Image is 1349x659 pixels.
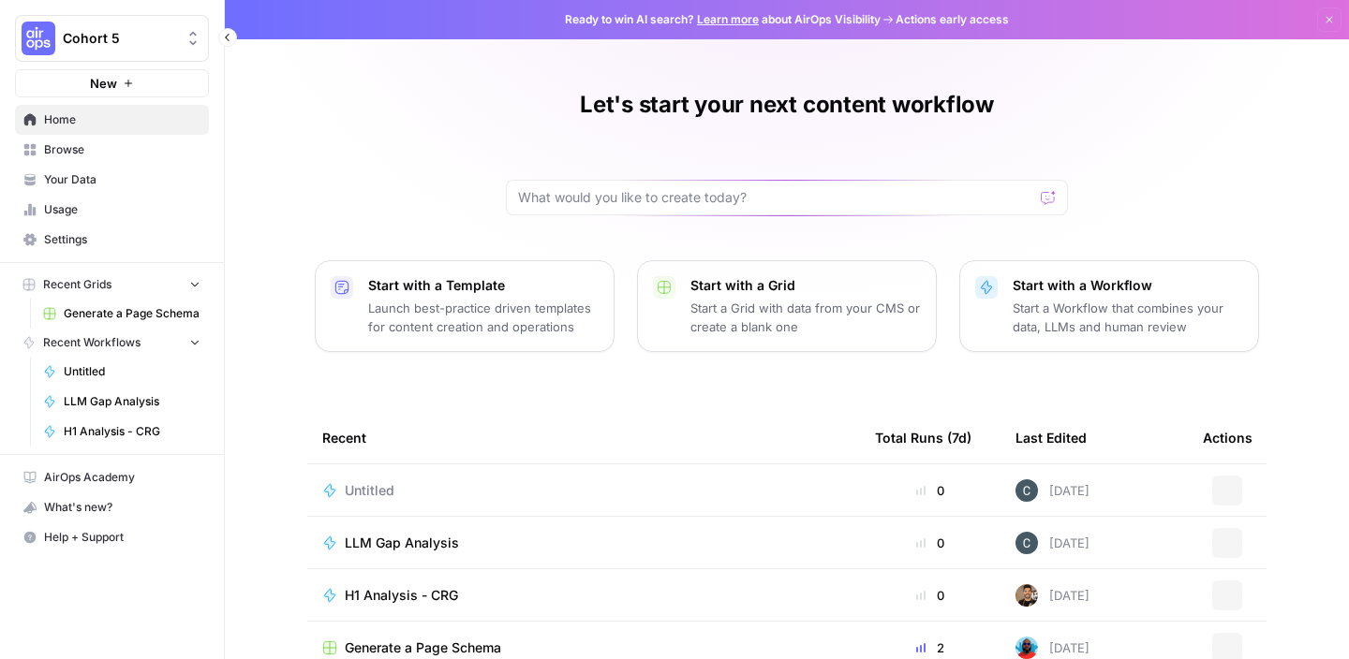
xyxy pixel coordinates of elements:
p: Start a Grid with data from your CMS or create a blank one [690,299,921,336]
span: Browse [44,141,200,158]
a: LLM Gap Analysis [35,387,209,417]
span: H1 Analysis - CRG [64,423,200,440]
a: Untitled [322,481,845,500]
img: 9zdwb908u64ztvdz43xg4k8su9w3 [1015,532,1038,554]
button: Recent Workflows [15,329,209,357]
span: H1 Analysis - CRG [345,586,458,605]
button: Start with a TemplateLaunch best-practice driven templates for content creation and operations [315,260,615,352]
img: 9zdwb908u64ztvdz43xg4k8su9w3 [1015,479,1038,502]
button: Start with a WorkflowStart a Workflow that combines your data, LLMs and human review [959,260,1259,352]
span: Ready to win AI search? about AirOps Visibility [565,11,881,28]
div: [DATE] [1015,479,1090,502]
div: 0 [875,534,986,552]
a: Your Data [15,165,209,195]
button: What's new? [15,492,209,522]
span: Generate a Page Schema [64,305,200,322]
div: Total Runs (7d) [875,412,971,463]
p: Start with a Workflow [1013,276,1243,295]
span: Actions early access [896,11,1009,28]
span: Generate a Page Schema [345,638,501,657]
div: What's new? [16,493,208,521]
button: New [15,69,209,97]
p: Launch best-practice driven templates for content creation and operations [368,299,599,336]
span: Cohort 5 [63,29,176,48]
div: 0 [875,586,986,605]
a: Generate a Page Schema [322,638,845,657]
a: Untitled [35,357,209,387]
img: om7kq3n9tbr8divsi7z55l59x7jq [1015,637,1038,659]
span: Settings [44,231,200,248]
div: Last Edited [1015,412,1087,463]
span: AirOps Academy [44,469,200,486]
h1: Let's start your next content workflow [580,90,994,120]
a: Home [15,105,209,135]
div: 2 [875,638,986,657]
img: 36rz0nf6lyfqsoxlb67712aiq2cf [1015,584,1038,607]
a: LLM Gap Analysis [322,534,845,552]
span: Help + Support [44,529,200,546]
span: LLM Gap Analysis [64,393,200,410]
span: Recent Workflows [43,334,141,351]
div: [DATE] [1015,584,1090,607]
p: Start with a Template [368,276,599,295]
p: Start a Workflow that combines your data, LLMs and human review [1013,299,1243,336]
span: Untitled [64,363,200,380]
span: Usage [44,201,200,218]
div: [DATE] [1015,637,1090,659]
a: Settings [15,225,209,255]
button: Start with a GridStart a Grid with data from your CMS or create a blank one [637,260,937,352]
p: Start with a Grid [690,276,921,295]
a: H1 Analysis - CRG [322,586,845,605]
input: What would you like to create today? [518,188,1033,207]
a: AirOps Academy [15,462,209,492]
button: Recent Grids [15,271,209,299]
span: LLM Gap Analysis [345,534,459,552]
span: New [90,74,117,93]
div: [DATE] [1015,532,1090,554]
a: Generate a Page Schema [35,299,209,329]
span: Your Data [44,171,200,188]
div: Recent [322,412,845,463]
span: Recent Grids [43,276,111,293]
button: Help + Support [15,522,209,552]
div: Actions [1203,412,1253,463]
button: Workspace: Cohort 5 [15,15,209,62]
a: H1 Analysis - CRG [35,417,209,447]
a: Browse [15,135,209,165]
span: Untitled [345,481,394,500]
a: Learn more [697,12,759,26]
a: Usage [15,195,209,225]
img: Cohort 5 Logo [22,22,55,55]
span: Home [44,111,200,128]
div: 0 [875,481,986,500]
